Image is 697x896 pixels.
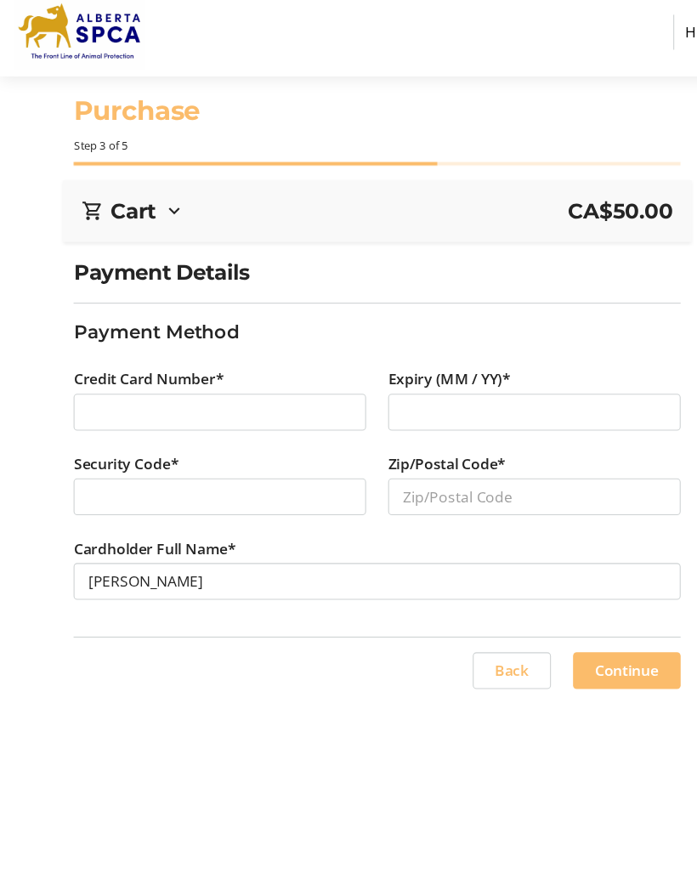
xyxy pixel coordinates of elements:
div: Step 3 of 5 [68,139,628,154]
span: Back [457,621,489,641]
h2: Cart [102,191,144,220]
input: Card Holder Name [68,531,628,565]
span: Continue [550,621,609,641]
label: Security Code* [68,429,165,450]
iframe: Secure expiration date input frame [372,382,615,402]
h3: Payment Method [68,305,628,331]
h2: Payment Details [68,248,628,277]
iframe: Secure card number input frame [82,382,325,402]
span: CA$50.00 [525,191,622,220]
button: Continue [530,614,629,648]
h1: Purchase [68,95,628,132]
a: Home [622,25,683,57]
label: Zip/Postal Code* [359,429,467,450]
iframe: Secure CVC input frame [82,460,325,480]
input: Zip/Postal Code [359,453,629,487]
label: Credit Card Number* [68,351,207,371]
button: Back [437,614,509,648]
div: CartCA$50.00 [75,191,621,220]
label: Cardholder Full Name* [68,508,218,528]
img: Alberta SPCA's Logo [14,7,134,75]
label: Expiry (MM / YY)* [359,351,472,371]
